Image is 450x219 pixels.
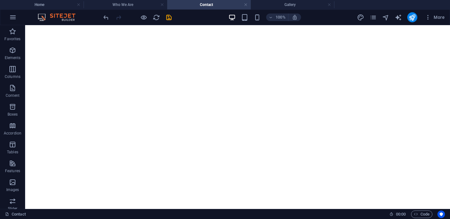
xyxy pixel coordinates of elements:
button: save [165,14,173,21]
button: pages [370,14,377,21]
i: Publish [409,14,416,21]
h6: Session time [389,211,406,218]
h4: Gallery [251,1,334,8]
button: reload [152,14,160,21]
a: Click to cancel selection. Double-click to open Pages [5,211,26,218]
i: AI Writer [395,14,402,21]
button: publish [407,12,417,22]
h4: Contact [167,1,251,8]
h4: Who We Are [84,1,167,8]
i: Undo: Change pages (Ctrl+Z) [102,14,110,21]
button: More [422,12,447,22]
button: undo [102,14,110,21]
p: Accordion [4,131,21,136]
span: 00 00 [396,211,406,218]
i: Save (Ctrl+S) [165,14,173,21]
p: Elements [5,55,21,60]
p: Images [6,187,19,192]
p: Content [6,93,19,98]
p: Favorites [4,36,20,41]
p: Slider [8,206,18,211]
i: Design (Ctrl+Alt+Y) [357,14,364,21]
p: Boxes [8,112,18,117]
p: Features [5,168,20,173]
button: navigator [382,14,390,21]
i: On resize automatically adjust zoom level to fit chosen device. [292,14,298,20]
img: Editor Logo [36,14,83,21]
p: Columns [5,74,20,79]
span: More [425,14,445,20]
h6: 100% [276,14,286,21]
i: Navigator [382,14,389,21]
button: 100% [266,14,288,21]
button: Usercentrics [437,211,445,218]
p: Tables [7,150,18,155]
button: text_generator [395,14,402,21]
span: : [400,212,401,216]
span: Code [414,211,430,218]
button: Code [411,211,432,218]
button: design [357,14,365,21]
i: Pages (Ctrl+Alt+S) [370,14,377,21]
